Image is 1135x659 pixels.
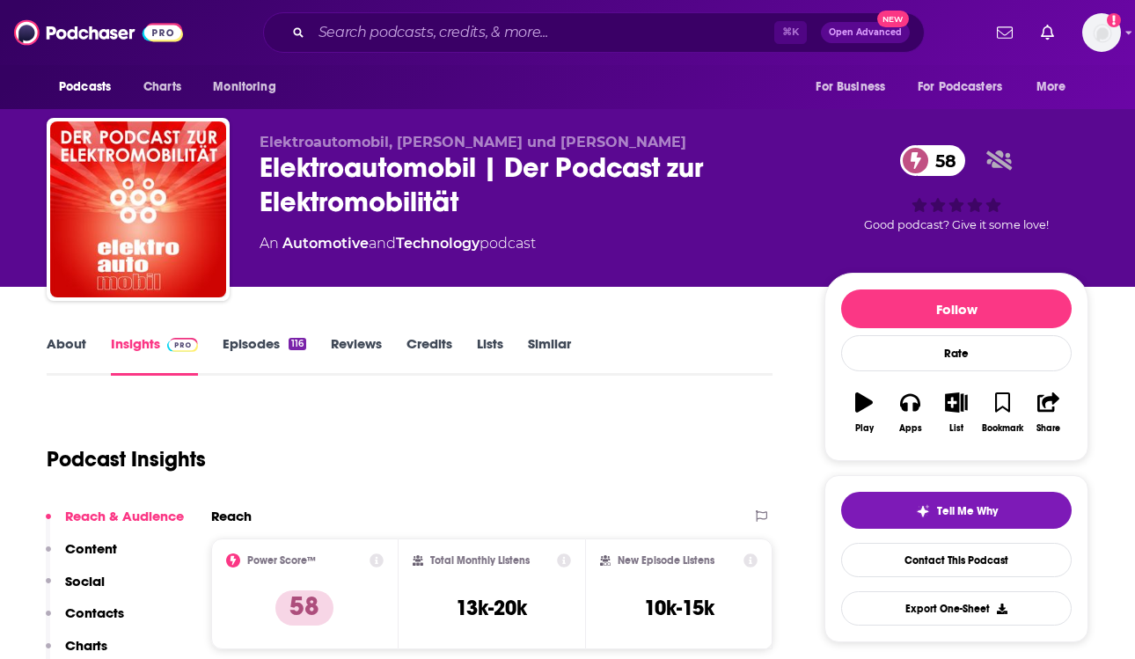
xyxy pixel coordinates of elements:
p: Reach & Audience [65,508,184,524]
p: Charts [65,637,107,654]
button: Export One-Sheet [841,591,1072,626]
img: Podchaser Pro [167,338,198,352]
button: Follow [841,289,1072,328]
a: Technology [396,235,480,252]
button: Bookmark [979,381,1025,444]
h2: New Episode Listens [618,554,714,567]
span: Elektroautomobil, [PERSON_NAME] und [PERSON_NAME] [260,134,686,150]
button: open menu [1024,70,1088,104]
span: For Podcasters [918,75,1002,99]
h3: 10k-15k [644,595,714,621]
span: More [1036,75,1066,99]
h2: Power Score™ [247,554,316,567]
span: Logged in as HannahCR [1082,13,1121,52]
button: Play [841,381,887,444]
span: and [369,235,396,252]
button: Apps [887,381,933,444]
a: Charts [132,70,192,104]
a: Credits [406,335,452,376]
a: Reviews [331,335,382,376]
div: Apps [899,423,922,434]
span: Charts [143,75,181,99]
button: Share [1026,381,1072,444]
button: open menu [47,70,134,104]
button: Contacts [46,604,124,637]
button: Open AdvancedNew [821,22,910,43]
input: Search podcasts, credits, & more... [311,18,774,47]
p: Content [65,540,117,557]
div: 116 [289,338,306,350]
span: For Business [816,75,885,99]
button: open menu [906,70,1028,104]
span: New [877,11,909,27]
button: Show profile menu [1082,13,1121,52]
div: Bookmark [982,423,1023,434]
p: Contacts [65,604,124,621]
a: InsightsPodchaser Pro [111,335,198,376]
a: Show notifications dropdown [990,18,1020,48]
div: List [949,423,963,434]
p: 58 [275,590,333,626]
a: Automotive [282,235,369,252]
div: An podcast [260,233,536,254]
h2: Total Monthly Listens [430,554,530,567]
span: Good podcast? Give it some love! [864,218,1049,231]
h2: Reach [211,508,252,524]
button: Reach & Audience [46,508,184,540]
span: Monitoring [213,75,275,99]
svg: Add a profile image [1107,13,1121,27]
span: Podcasts [59,75,111,99]
a: Episodes116 [223,335,306,376]
button: Content [46,540,117,573]
span: Tell Me Why [937,504,998,518]
a: About [47,335,86,376]
div: Share [1036,423,1060,434]
a: 58 [900,145,965,176]
a: Lists [477,335,503,376]
span: ⌘ K [774,21,807,44]
span: Open Advanced [829,28,902,37]
div: Play [855,423,874,434]
a: Show notifications dropdown [1034,18,1061,48]
h1: Podcast Insights [47,446,206,472]
div: Search podcasts, credits, & more... [263,12,925,53]
div: 58Good podcast? Give it some love! [824,134,1088,243]
span: 58 [918,145,965,176]
div: Rate [841,335,1072,371]
button: List [934,381,979,444]
img: Elektroautomobil | Der Podcast zur Elektromobilität [50,121,226,297]
button: tell me why sparkleTell Me Why [841,492,1072,529]
img: Podchaser - Follow, Share and Rate Podcasts [14,16,183,49]
button: Social [46,573,105,605]
button: open menu [803,70,907,104]
h3: 13k-20k [456,595,527,621]
a: Contact This Podcast [841,543,1072,577]
p: Social [65,573,105,589]
button: open menu [201,70,298,104]
a: Similar [528,335,571,376]
img: tell me why sparkle [916,504,930,518]
img: User Profile [1082,13,1121,52]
